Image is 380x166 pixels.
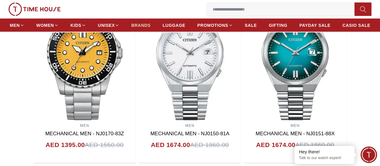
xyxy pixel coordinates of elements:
h4: AED 1395.00 [46,140,85,150]
div: Hey there! [299,149,350,155]
a: MECHANICAL MEN - NJ0151-88X [256,131,335,136]
a: MECHANICAL MEN - NJ0150-81A [150,131,230,136]
a: BRANDS [131,20,150,31]
span: AED 1550.00 [85,140,123,150]
a: MEN [290,124,299,128]
p: Talk to our watch expert! [299,155,350,161]
img: ... [8,3,61,16]
span: PAYDAY SALE [299,22,330,28]
span: BRANDS [131,22,150,28]
span: WOMEN [36,22,54,28]
a: MECHANICAL MEN - NJ0170-83Z [45,131,124,136]
a: LUGGAGE [163,20,185,31]
a: PAYDAY SALE [299,20,330,31]
h4: AED 1674.00 [256,140,295,150]
a: SALE [245,20,257,31]
span: LUGGAGE [163,22,185,28]
a: WOMEN [36,20,59,31]
a: MEN [80,124,89,128]
a: GIFTING [269,20,287,31]
span: AED 1860.00 [295,140,334,150]
a: PROMOTIONS [197,20,233,31]
span: GIFTING [269,22,287,28]
a: MEN [185,124,194,128]
span: PROMOTIONS [197,22,228,28]
span: UNISEX [98,22,115,28]
span: AED 1860.00 [190,140,229,150]
span: KIDS [71,22,81,28]
a: CASIO SALE [342,20,370,31]
div: Chat Widget [360,146,377,163]
a: KIDS [71,20,86,31]
a: MEN [10,20,24,31]
a: UNISEX [98,20,119,31]
span: MEN [10,22,20,28]
h4: AED 1674.00 [151,140,190,150]
span: CASIO SALE [342,22,370,28]
span: SALE [245,22,257,28]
